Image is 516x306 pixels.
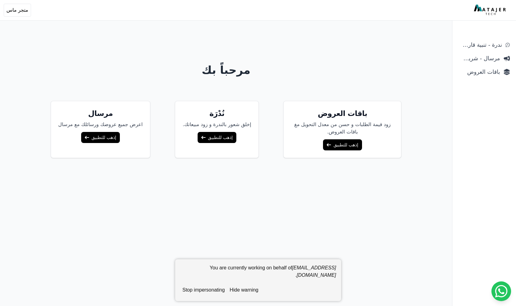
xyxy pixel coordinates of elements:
[291,121,394,136] p: زود قيمة الطلبات و حسن من معدل التحويل مغ باقات العروض.
[459,54,500,63] span: مرسال - شريط دعاية
[183,121,251,128] p: إخلق شعور بالندرة و زود مبيعاتك.
[180,264,336,284] div: You are currently working on behalf of .
[4,4,31,17] button: متجر ماس
[81,132,120,143] a: إذهب للتطبيق
[292,265,336,278] em: [EMAIL_ADDRESS][DOMAIN_NAME]
[180,284,227,296] button: stop impersonating
[198,132,236,143] a: إذهب للتطبيق
[6,6,28,14] span: متجر ماس
[58,121,143,128] p: اعرض جميع عروضك ورسائلك مع مرسال
[459,41,502,49] span: ندرة - تنبية قارب علي النفاذ
[291,109,394,118] h5: باقات العروض
[183,109,251,118] h5: نُدْرَة
[474,5,507,16] img: MatajerTech Logo
[323,139,362,150] a: إذهب للتطبيق
[58,109,143,118] h5: مرسال
[227,284,261,296] button: hide warning
[459,68,500,76] span: باقات العروض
